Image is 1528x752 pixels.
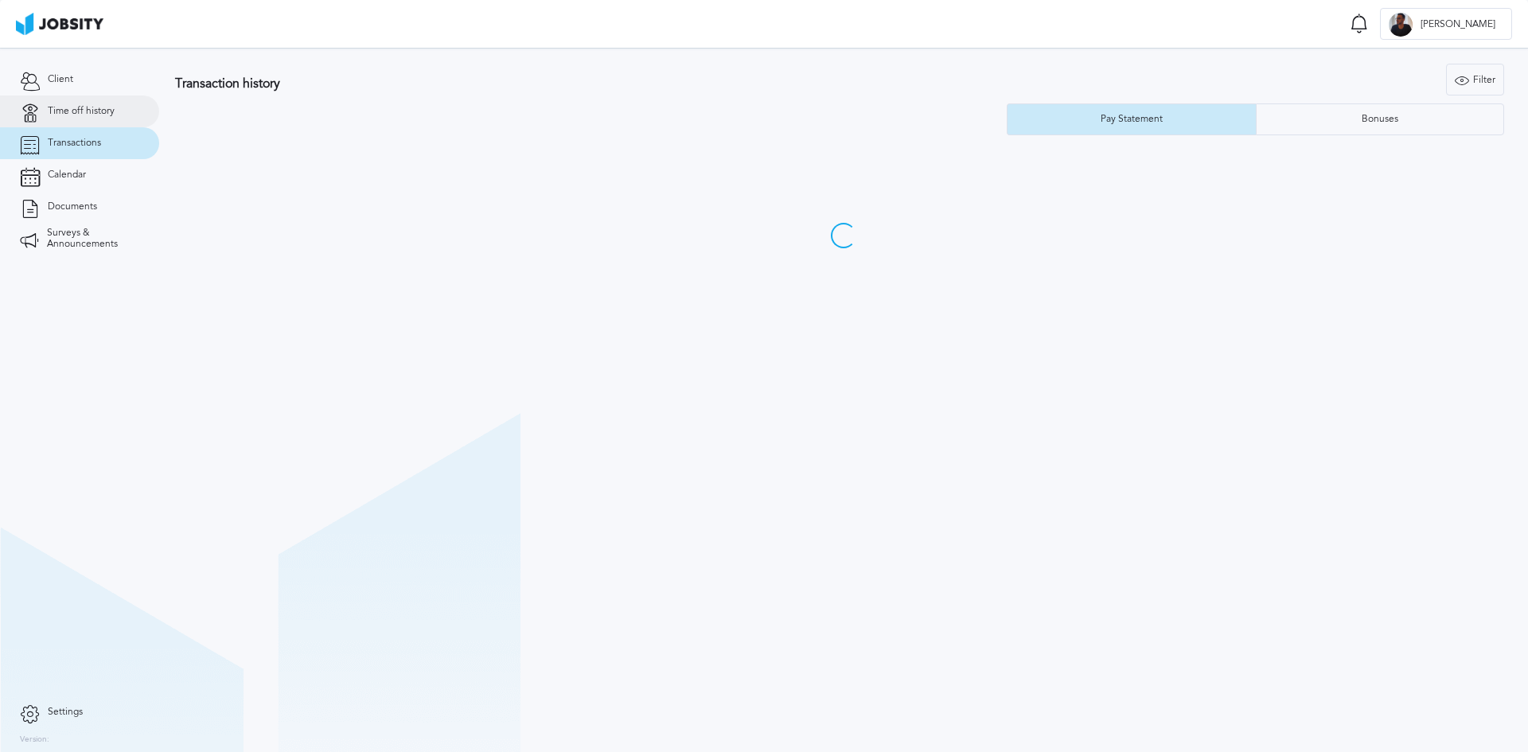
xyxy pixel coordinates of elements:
div: Bonuses [1354,114,1406,125]
span: [PERSON_NAME] [1413,19,1503,30]
button: Pay Statement [1007,103,1256,135]
img: ab4bad089aa723f57921c736e9817d99.png [16,13,103,35]
button: G[PERSON_NAME] [1380,8,1512,40]
button: Bonuses [1256,103,1505,135]
label: Version: [20,735,49,745]
span: Transactions [48,138,101,149]
button: Filter [1446,64,1504,95]
span: Documents [48,201,97,212]
span: Settings [48,707,83,718]
span: Calendar [48,169,86,181]
span: Time off history [48,106,115,117]
h3: Transaction history [175,76,902,91]
div: Pay Statement [1093,114,1171,125]
div: Filter [1447,64,1503,96]
div: G [1389,13,1413,37]
span: Client [48,74,73,85]
span: Surveys & Announcements [47,228,139,250]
